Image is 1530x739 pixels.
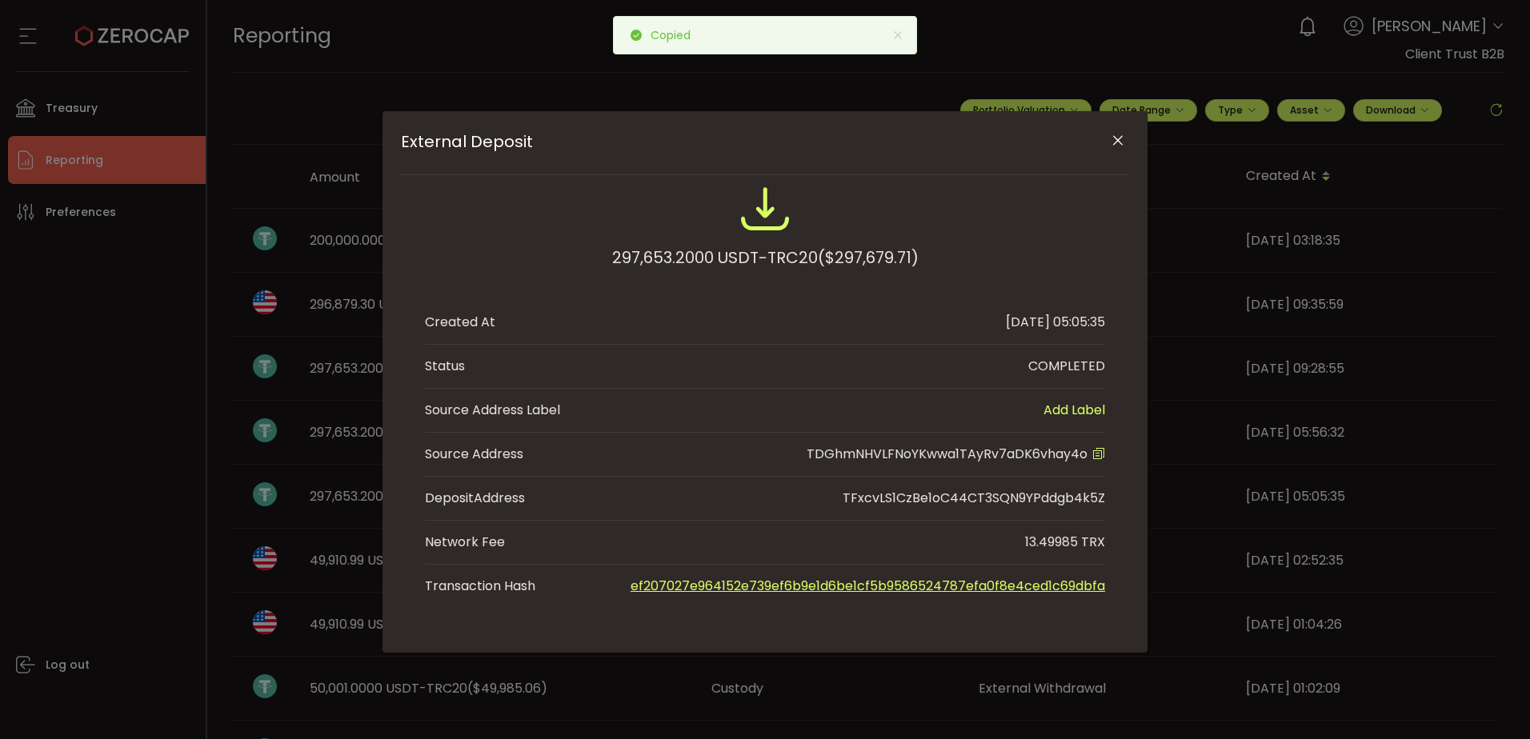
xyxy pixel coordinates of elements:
[612,243,919,272] div: 297,653.2000 USDT-TRC20
[1043,401,1105,420] span: Add Label
[843,489,1105,508] div: TFxcvLS1CzBe1oC44CT3SQN9YPddgb4k5Z
[1028,357,1105,376] div: COMPLETED
[1006,313,1105,332] div: [DATE] 05:05:35
[1103,127,1131,155] button: Close
[382,111,1147,653] div: External Deposit
[651,30,703,41] p: Copied
[1450,662,1530,739] iframe: Chat Widget
[425,533,505,552] div: Network Fee
[425,489,474,507] span: Deposit
[631,577,1105,595] a: ef207027e964152e739ef6b9e1d6be1cf5b9586524787efa0f8e4ced1c69dbfa
[401,132,1056,151] span: External Deposit
[425,445,523,464] div: Source Address
[807,445,1087,463] span: TDGhmNHVLFNoYKwwa1TAyRv7aDK6vhay4o
[425,357,465,376] div: Status
[1025,533,1105,552] div: 13.49985 TRX
[425,401,560,420] span: Source Address Label
[425,577,585,596] span: Transaction Hash
[425,313,495,332] div: Created At
[818,243,919,272] span: ($297,679.71)
[425,489,525,508] div: Address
